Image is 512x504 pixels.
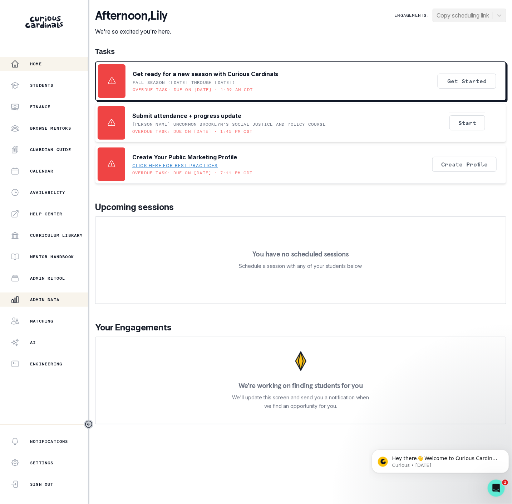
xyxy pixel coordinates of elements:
[30,233,83,238] p: Curriculum Library
[30,83,54,88] p: Students
[30,147,71,153] p: Guardian Guide
[502,480,508,485] span: 1
[369,435,512,485] iframe: Intercom notifications message
[432,157,497,172] button: Create Profile
[438,74,496,89] button: Get Started
[95,321,506,334] p: Your Engagements
[30,340,36,345] p: AI
[488,480,505,497] iframe: Intercom live chat
[25,16,63,28] img: Curious Cardinals Logo
[449,115,485,130] button: Start
[232,393,369,410] p: We'll update this screen and send you a notification when we find an opportunity for you.
[30,254,74,260] p: Mentor Handbook
[133,70,278,78] p: Get ready for a new season with Curious Cardinals
[252,250,349,258] p: You have no scheduled sessions
[132,153,237,161] p: Create Your Public Marketing Profile
[95,201,506,214] p: Upcoming sessions
[133,87,253,93] p: Overdue task: Due on [DATE] • 1:59 AM CDT
[30,481,54,487] p: Sign Out
[23,21,131,55] span: Hey there👋 Welcome to Curious Cardinals 🙌 Take a look around! If you have any questions or are ex...
[30,361,62,367] p: Engineering
[395,13,430,18] p: Engagements:
[30,211,62,217] p: Help Center
[95,27,171,36] p: We're so excited you're here.
[84,420,93,429] button: Toggle sidebar
[30,61,42,67] p: Home
[30,275,65,281] p: Admin Retool
[23,28,131,34] p: Message from Curious, sent 32w ago
[30,318,54,324] p: Matching
[132,111,241,120] p: Submit attendance + progress update
[239,262,363,270] p: Schedule a session with any of your students below.
[30,460,54,466] p: Settings
[95,47,506,56] h1: Tasks
[95,9,171,23] p: afternoon , Lily
[132,163,218,169] a: Click here for best practices
[132,129,252,134] p: Overdue task: Due on [DATE] • 1:45 PM CST
[132,170,252,176] p: Overdue task: Due on [DATE] • 7:11 PM CDT
[30,297,59,303] p: Admin Data
[132,121,326,127] p: [PERSON_NAME] UNCOMMON Brooklyn's Social Justice and Policy Course
[30,104,50,110] p: Finance
[30,168,54,174] p: Calendar
[133,80,235,85] p: Fall Season ([DATE] through [DATE])
[30,125,71,131] p: Browse Mentors
[30,439,68,444] p: Notifications
[30,190,65,195] p: Availability
[238,382,363,389] p: We're working on finding students for you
